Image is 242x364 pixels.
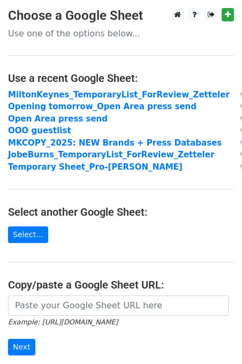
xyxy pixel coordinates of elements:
[8,138,222,148] a: MKCOPY_2025: NEW Brands + Press Databases
[8,295,229,316] input: Paste your Google Sheet URL here
[8,318,118,326] small: Example: [URL][DOMAIN_NAME]
[8,339,35,355] input: Next
[8,162,183,172] a: Temporary Sheet_Pro-[PERSON_NAME]
[8,206,234,218] h4: Select another Google Sheet:
[8,150,214,160] a: JobeBurns_TemporaryList_ForReview_Zetteler
[8,72,234,85] h4: Use a recent Google Sheet:
[8,28,234,39] p: Use one of the options below...
[8,278,234,291] h4: Copy/paste a Google Sheet URL:
[8,114,108,124] a: Open Area press send
[8,102,196,111] a: Opening tomorrow_Open Area press send
[8,8,234,24] h3: Choose a Google Sheet
[8,226,48,243] a: Select...
[8,90,230,100] a: MiltonKeynes_TemporaryList_ForReview_Zetteler
[8,126,71,135] a: OOO guestlist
